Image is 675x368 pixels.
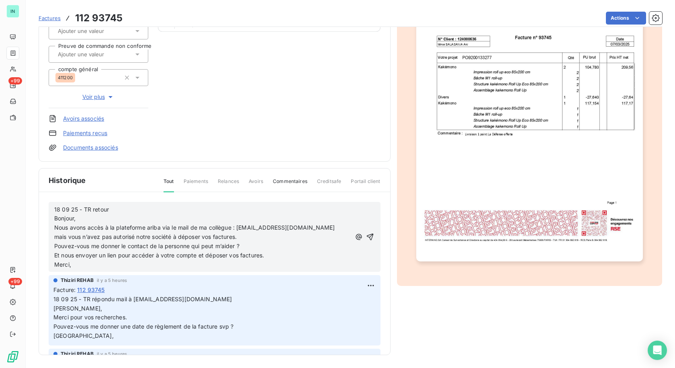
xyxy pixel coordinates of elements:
span: 18 09 25 - TR retour Bonjour, [54,206,110,222]
span: Tout [164,178,174,192]
h3: 112 93745 [75,11,123,25]
span: Pouvez-vous me donner le contact de la personne qui peut m’aider ? [54,243,239,249]
img: Logo LeanPay [6,350,19,363]
span: Historique [49,175,86,186]
span: Factures [39,15,61,21]
span: Paiements [184,178,208,191]
input: Ajouter une valeur [57,27,138,35]
span: après échéance [178,22,223,27]
span: il y a 5 heures [97,278,127,283]
span: Commentaires [273,178,307,191]
span: 18 09 25 - TR répondu mail à [EMAIL_ADDRESS][DOMAIN_NAME] [PERSON_NAME], Merci pour vos recherche... [53,296,235,339]
span: Portail client [351,178,380,191]
button: Voir plus [49,93,148,101]
a: Documents associés [63,144,118,152]
span: Relances [218,178,239,191]
span: Creditsafe [317,178,342,191]
span: 411200 [58,75,73,80]
span: Avoirs [249,178,263,191]
span: +99 [8,278,22,285]
span: Facture : [53,286,76,294]
span: +99 [8,77,22,84]
span: 112 93745 [77,286,104,294]
a: Factures [39,14,61,22]
span: mais vous n’avez pas autorisé notre société à déposer vos factures. [54,233,237,240]
span: Nous avons accès à la plateforme ariba via le mail de ma collègue : [EMAIL_ADDRESS][DOMAIN_NAME] [54,224,335,231]
a: Avoirs associés [63,115,104,123]
div: Open Intercom Messenger [648,341,667,360]
input: Ajouter une valeur [57,51,138,58]
span: Voir plus [82,93,115,101]
span: il y a 5 heures [97,352,127,356]
span: Merci, [54,261,71,268]
span: Thiziri REHAB [61,277,94,284]
a: Paiements reçus [63,129,107,137]
span: Et nous envoyer un lien pour accéder à votre compte et déposer vos factures. [54,252,264,259]
div: IN [6,5,19,18]
span: Thiziri REHAB [61,350,94,358]
button: Actions [606,12,646,25]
